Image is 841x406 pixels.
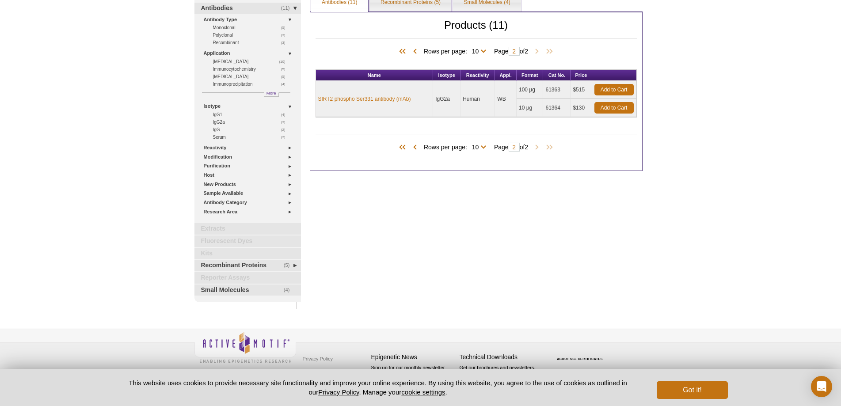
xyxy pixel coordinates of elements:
span: (4) [281,80,290,88]
a: SIRT2 phospho Ser331 antibody (mAb) [318,95,411,103]
p: Sign up for our monthly newsletter highlighting recent publications in the field of epigenetics. [371,364,455,394]
p: Get our brochures and newsletters, or request them by mail. [460,364,544,387]
a: (5)Recombinant Proteins [194,260,301,271]
td: 61364 [543,99,571,117]
span: Previous Page [411,47,419,56]
span: Last Page [541,47,555,56]
th: Name [316,70,434,81]
span: Page of [490,143,533,152]
a: (4)IgG1 [213,111,290,118]
a: Terms & Conditions [301,365,347,379]
a: (2)Serum [213,133,290,141]
a: Reactivity [204,143,296,152]
h4: Technical Downloads [460,353,544,361]
span: (2) [281,126,290,133]
span: (5) [281,73,290,80]
a: (3)IgG2a [213,118,290,126]
a: (3)Polyclonal [213,31,290,39]
a: Kits [194,248,301,259]
span: (5) [281,65,290,73]
span: First Page [397,47,411,56]
a: Application [204,49,296,58]
h4: Epigenetic News [371,353,455,361]
a: (11)Antibodies [194,3,301,14]
span: (3) [281,31,290,39]
a: Sample Available [204,189,296,198]
a: Add to Cart [594,84,634,95]
span: Next Page [533,143,541,152]
span: (2) [281,133,290,141]
td: 61363 [543,81,571,99]
td: 10 µg [517,99,543,117]
button: cookie settings [401,388,445,396]
td: $130 [571,99,592,117]
a: (5)Monoclonal [213,24,290,31]
td: IgG2a [433,81,460,117]
span: (10) [279,58,290,65]
span: Previous Page [411,143,419,152]
th: Reactivity [460,70,495,81]
a: ABOUT SSL CERTIFICATES [557,357,603,360]
span: (3) [281,118,290,126]
th: Appl. [495,70,517,81]
a: Isotype [204,102,296,111]
span: (5) [281,24,290,31]
span: First Page [397,143,411,152]
span: (5) [284,260,295,271]
h2: Products (11) [316,21,637,38]
a: Extracts [194,223,301,235]
span: (3) [281,39,290,46]
span: Page of [490,47,533,56]
span: (11) [281,3,295,14]
a: More [264,92,279,97]
th: Format [517,70,543,81]
a: Antibody Type [204,15,296,24]
a: Add to Cart [594,102,634,114]
span: (4) [284,285,295,296]
span: More [266,89,276,97]
th: Isotype [433,70,460,81]
button: Got it! [657,381,727,399]
td: $515 [571,81,592,99]
a: Host [204,171,296,180]
span: Rows per page: [424,46,490,55]
a: (5)[MEDICAL_DATA] [213,73,290,80]
table: Click to Verify - This site chose Symantec SSL for secure e-commerce and confidential communicati... [548,345,614,364]
span: Last Page [541,143,555,152]
a: Reporter Assays [194,272,301,284]
a: (2)IgG [213,126,290,133]
a: (3)Recombinant [213,39,290,46]
span: 2 [525,48,528,55]
span: 2 [525,144,528,151]
a: Purification [204,161,296,171]
th: Cat No. [543,70,571,81]
span: Next Page [533,47,541,56]
td: Human [460,81,495,117]
img: Active Motif, [194,329,296,365]
td: WB [495,81,517,117]
div: Open Intercom Messenger [811,376,832,397]
a: Research Area [204,207,296,216]
a: Privacy Policy [301,352,335,365]
p: This website uses cookies to provide necessary site functionality and improve your online experie... [114,378,643,397]
a: Privacy Policy [318,388,359,396]
a: Modification [204,152,296,162]
span: (4) [281,111,290,118]
a: (10)[MEDICAL_DATA] [213,58,290,65]
a: Fluorescent Dyes [194,235,301,247]
a: (5)Immunocytochemistry [213,65,290,73]
td: 100 µg [517,81,543,99]
span: Rows per page: [424,142,490,151]
a: Antibody Category [204,198,296,207]
a: (4)Small Molecules [194,285,301,296]
a: New Products [204,180,296,189]
a: (4)Immunoprecipitation [213,80,290,88]
th: Price [571,70,592,81]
